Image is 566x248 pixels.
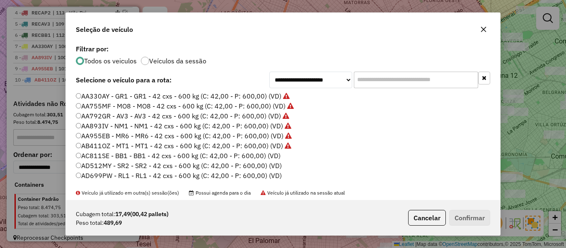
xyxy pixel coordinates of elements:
[76,210,115,219] span: Cubagem total:
[285,132,292,139] i: Veículo já utilizado na sessão atual
[76,103,81,108] input: AA755MF - MO8 - MO8 - 42 cxs - 600 kg (C: 42,00 - P: 600,00) (VD)
[76,93,81,99] input: AA330AY - GR1 - GR1 - 42 cxs - 600 kg (C: 42,00 - P: 600,00) (VD)
[76,91,290,101] label: AA330AY - GR1 - GR1 - 42 cxs - 600 kg (C: 42,00 - P: 600,00) (VD)
[408,210,446,226] button: Cancelar
[76,181,285,190] label: AD802EW - MB5 - MB5 - 42 cxs - 600 kg (C: 42,00 - P: 600,00) (VD)
[285,123,291,129] i: Veículo já utilizado na sessão atual
[76,44,490,54] label: Filtrar por:
[76,143,81,148] input: AB411OZ - MT1 - MT1 - 42 cxs - 600 kg (C: 42,00 - P: 600,00) (VD)
[283,93,290,99] i: Veículo já utilizado na sessão atual
[76,153,81,158] input: AC811SE - BB1 - BB1 - 42 cxs - 600 kg (C: 42,00 - P: 600,00) (VD)
[76,133,81,138] input: AA955EB - MR6 - MR6 - 42 cxs - 600 kg (C: 42,00 - P: 600,00) (VD)
[76,141,291,151] label: AB411OZ - MT1 - MT1 - 42 cxs - 600 kg (C: 42,00 - P: 600,00) (VD)
[104,219,122,227] strong: 489,69
[76,123,81,128] input: AA893IV - NM1 - NM1 - 42 cxs - 600 kg (C: 42,00 - P: 600,00) (VD)
[76,101,294,111] label: AA755MF - MO8 - MO8 - 42 cxs - 600 kg (C: 42,00 - P: 600,00) (VD)
[76,76,172,84] strong: Selecione o veículo para a rota:
[76,190,179,196] span: Veículo já utilizado em outra(s) sessão(ões)
[76,24,133,34] span: Seleção de veículo
[76,111,289,121] label: AA792GR - AV3 - AV3 - 42 cxs - 600 kg (C: 42,00 - P: 600,00) (VD)
[76,219,104,227] span: Peso total:
[76,161,282,171] label: AD512MY - SR2 - SR2 - 42 cxs - 600 kg (C: 42,00 - P: 600,00) (VD)
[189,190,251,196] span: Possui agenda para o dia
[130,210,169,218] span: (00,42 pallets)
[285,142,291,149] i: Veículo já utilizado na sessão atual
[84,58,137,64] label: Todos os veiculos
[283,113,289,119] i: Veículo já utilizado na sessão atual
[76,163,81,168] input: AD512MY - SR2 - SR2 - 42 cxs - 600 kg (C: 42,00 - P: 600,00) (VD)
[76,131,292,141] label: AA955EB - MR6 - MR6 - 42 cxs - 600 kg (C: 42,00 - P: 600,00) (VD)
[76,171,282,181] label: AD699PW - RL1 - RL1 - 42 cxs - 600 kg (C: 42,00 - P: 600,00) (VD)
[115,210,169,219] strong: 17,49
[261,190,345,196] span: Veículo já utilizado na sessão atual
[149,58,206,64] label: Veículos da sessão
[76,198,172,214] label: Permitir rotas de vários dias
[287,103,294,109] i: Veículo já utilizado na sessão atual
[76,151,281,161] label: AC811SE - BB1 - BB1 - 42 cxs - 600 kg (C: 42,00 - P: 600,00) (VD)
[76,121,291,131] label: AA893IV - NM1 - NM1 - 42 cxs - 600 kg (C: 42,00 - P: 600,00) (VD)
[76,173,81,178] input: AD699PW - RL1 - RL1 - 42 cxs - 600 kg (C: 42,00 - P: 600,00) (VD)
[76,113,81,118] input: AA792GR - AV3 - AV3 - 42 cxs - 600 kg (C: 42,00 - P: 600,00) (VD)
